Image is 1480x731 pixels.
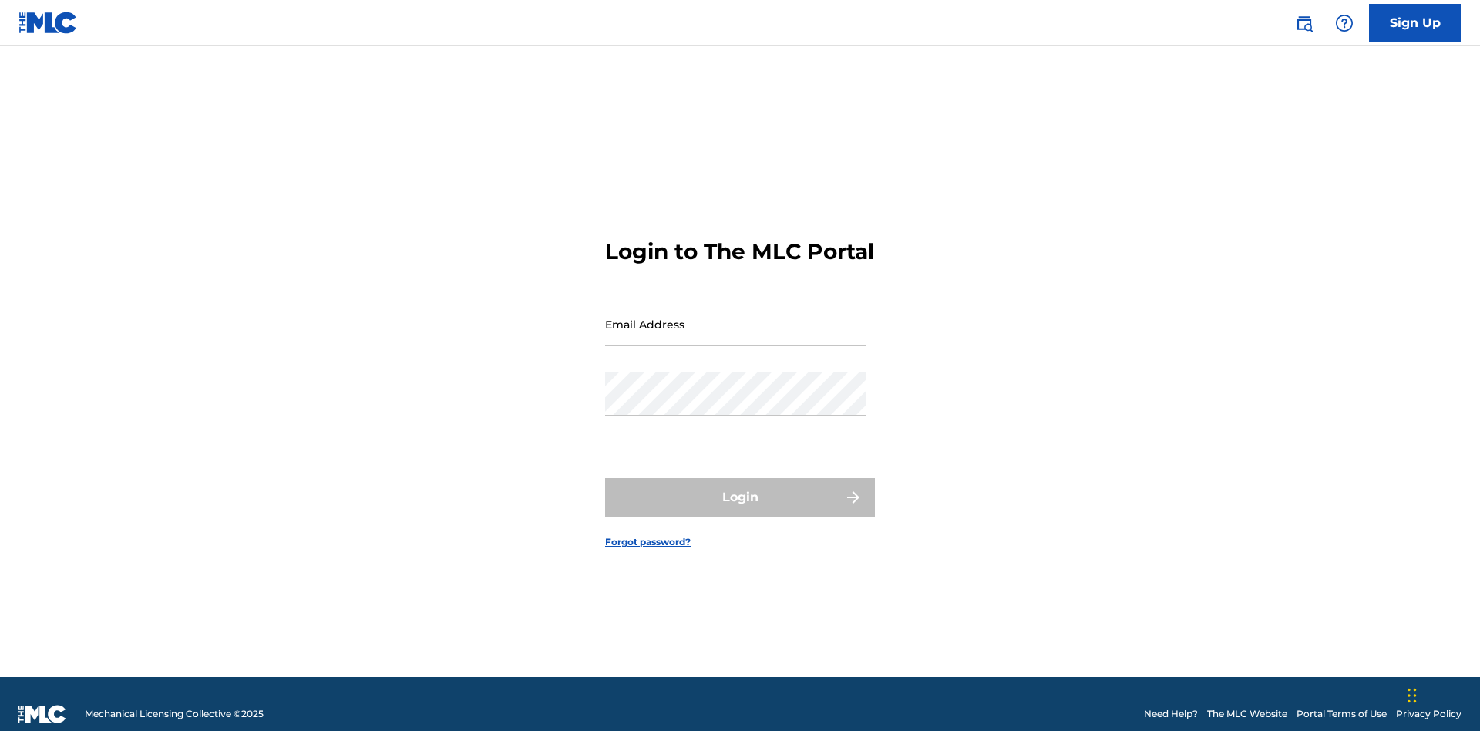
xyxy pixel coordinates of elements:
a: Sign Up [1369,4,1461,42]
a: The MLC Website [1207,707,1287,721]
h3: Login to The MLC Portal [605,238,874,265]
img: search [1295,14,1313,32]
a: Public Search [1289,8,1320,39]
div: Help [1329,8,1360,39]
a: Need Help? [1144,707,1198,721]
div: Drag [1408,672,1417,719]
a: Portal Terms of Use [1297,707,1387,721]
a: Privacy Policy [1396,707,1461,721]
img: logo [18,705,66,723]
img: MLC Logo [18,12,78,34]
a: Forgot password? [605,535,691,549]
span: Mechanical Licensing Collective © 2025 [85,707,264,721]
img: help [1335,14,1354,32]
iframe: Chat Widget [1403,657,1480,731]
